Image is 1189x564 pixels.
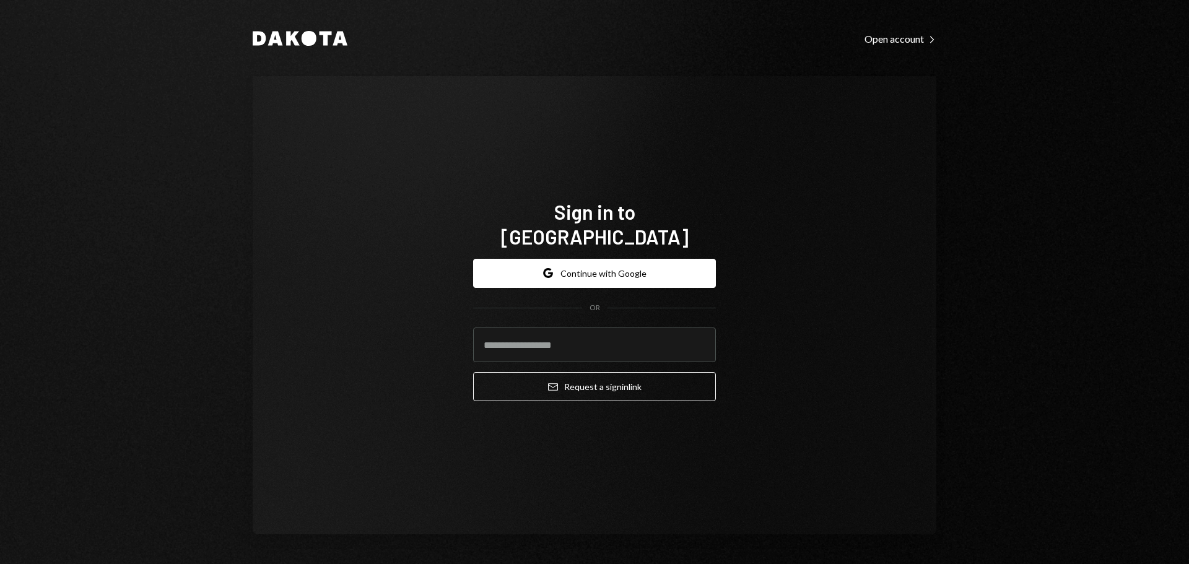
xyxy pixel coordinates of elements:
div: OR [590,303,600,313]
a: Open account [865,32,936,45]
h1: Sign in to [GEOGRAPHIC_DATA] [473,199,716,249]
button: Continue with Google [473,259,716,288]
div: Open account [865,33,936,45]
button: Request a signinlink [473,372,716,401]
